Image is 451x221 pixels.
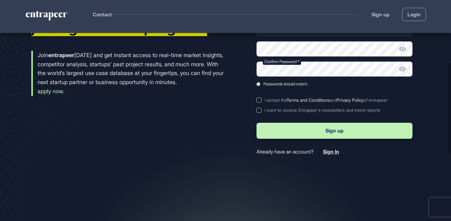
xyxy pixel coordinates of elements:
[265,108,380,113] div: I want to receive Entrapeer's newsletters and trend reports
[93,10,112,19] button: Contact
[38,88,64,94] a: apply now.
[337,97,364,103] a: Privacy Policy
[265,98,388,103] div: I accept the and of entrapeer
[402,8,426,21] a: Login
[48,52,74,58] strong: entrapeer
[257,149,314,155] span: Already have an account?
[323,148,339,155] span: Sign In
[287,97,329,103] a: Terms and Conditions
[371,11,390,18] a: Sign up
[323,149,339,155] a: Sign In
[38,52,224,85] span: Join [DATE] and get instant access to real-time market insights, competitor analysis, startups’ p...
[263,58,301,65] label: Confirm Password *
[25,11,68,23] a: entrapeer-logo
[257,123,412,139] button: Sign up
[257,82,334,86] div: Passwords should match.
